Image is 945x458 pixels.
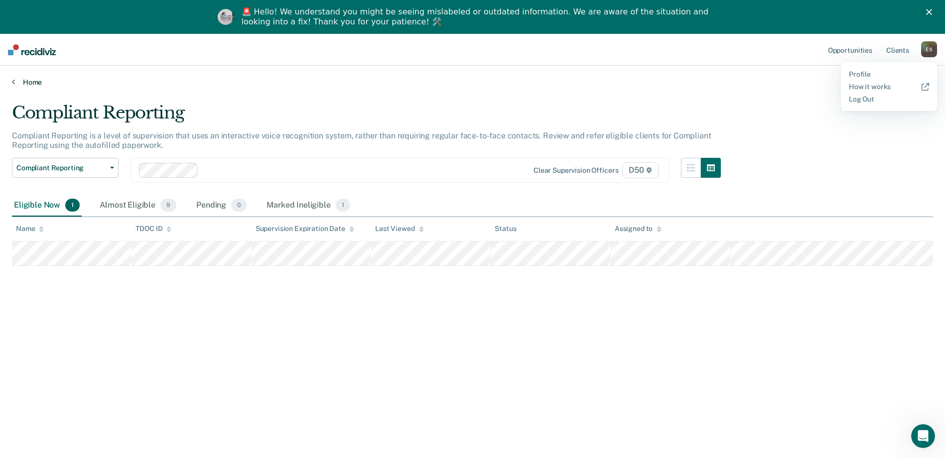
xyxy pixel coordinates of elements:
a: Profile [849,70,929,79]
iframe: Intercom live chat [911,424,935,448]
div: E S [921,41,937,57]
div: Eligible Now1 [12,195,82,217]
img: Recidiviz [8,44,56,55]
div: Almost Eligible9 [98,195,178,217]
span: 1 [336,199,350,212]
span: D50 [622,162,658,178]
span: Compliant Reporting [16,164,106,172]
div: Clear supervision officers [534,166,618,175]
div: TDOC ID [135,225,171,233]
span: 0 [231,199,247,212]
div: Name [16,225,44,233]
a: How it works [849,83,929,91]
div: Last Viewed [375,225,423,233]
a: Home [12,78,933,87]
div: Close [926,9,936,15]
span: 9 [160,199,176,212]
div: Marked Ineligible1 [265,195,352,217]
div: Pending0 [194,195,249,217]
a: Log Out [849,95,929,104]
button: ES [921,41,937,57]
div: Supervision Expiration Date [256,225,354,233]
img: Profile image for Kim [218,9,234,25]
p: Compliant Reporting is a level of supervision that uses an interactive voice recognition system, ... [12,131,711,150]
button: Compliant Reporting [12,158,119,178]
div: Compliant Reporting [12,103,721,131]
div: Status [495,225,516,233]
div: 🚨 Hello! We understand you might be seeing mislabeled or outdated information. We are aware of th... [242,7,712,27]
a: Clients [884,34,911,66]
span: 1 [65,199,80,212]
div: Assigned to [615,225,662,233]
a: Opportunities [826,34,874,66]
